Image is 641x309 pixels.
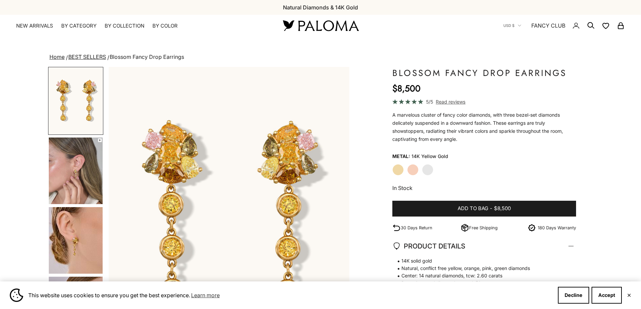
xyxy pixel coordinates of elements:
[503,23,514,29] span: USD $
[392,240,465,252] span: PRODUCT DETAILS
[61,23,97,29] summary: By Category
[531,21,565,30] a: FANCY CLUB
[436,98,465,106] span: Read reviews
[469,224,498,231] p: Free Shipping
[412,151,448,161] variant-option-value: 14K Yellow Gold
[190,290,221,300] a: Learn more
[28,290,553,300] span: This website uses cookies to ensure you get the best experience.
[392,201,576,217] button: Add to bag-$8,500
[392,279,570,287] span: Pave: 6 natural diamonds, tcw: 0.52 carats
[592,287,622,304] button: Accept
[401,224,432,231] p: 30 Days Return
[458,204,488,213] span: Add to bag
[48,137,103,205] button: Go to item 4
[49,138,103,204] img: #YellowGold #RoseGold #WhiteGold
[392,111,576,143] p: A marvelous cluster of fancy color diamonds, with three bezel-set diamonds delicately suspended i...
[152,23,178,29] summary: By Color
[426,98,433,106] span: 5/5
[392,98,576,106] a: 5/5 Read reviews
[392,272,570,279] span: Center: 14 natural diamonds, tcw: 2.60 carats
[10,288,23,302] img: Cookie banner
[503,23,521,29] button: USD $
[558,287,589,304] button: Decline
[538,224,576,231] p: 180 Days Warranty
[49,53,65,60] a: Home
[16,23,267,29] nav: Primary navigation
[48,206,103,274] button: Go to item 5
[503,15,625,36] nav: Secondary navigation
[49,68,103,134] img: #YellowGold
[392,82,421,95] sale-price: $8,500
[392,257,570,265] span: 14K solid gold
[48,67,103,135] button: Go to item 1
[49,207,103,274] img: #YellowGold #WhiteGold #RoseGold
[494,204,511,213] span: $8,500
[392,234,576,259] summary: PRODUCT DETAILS
[283,3,358,12] p: Natural Diamonds & 14K Gold
[105,23,144,29] summary: By Collection
[392,265,570,272] span: Natural, conflict free yellow, orange, pink, green diamonds
[627,293,631,297] button: Close
[48,52,593,62] nav: breadcrumbs
[392,184,576,192] p: In Stock
[68,53,106,60] a: BEST SELLERS
[392,151,410,161] legend: Metal:
[16,23,53,29] a: NEW ARRIVALS
[110,53,184,60] span: Blossom Fancy Drop Earrings
[392,67,576,79] h1: Blossom Fancy Drop Earrings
